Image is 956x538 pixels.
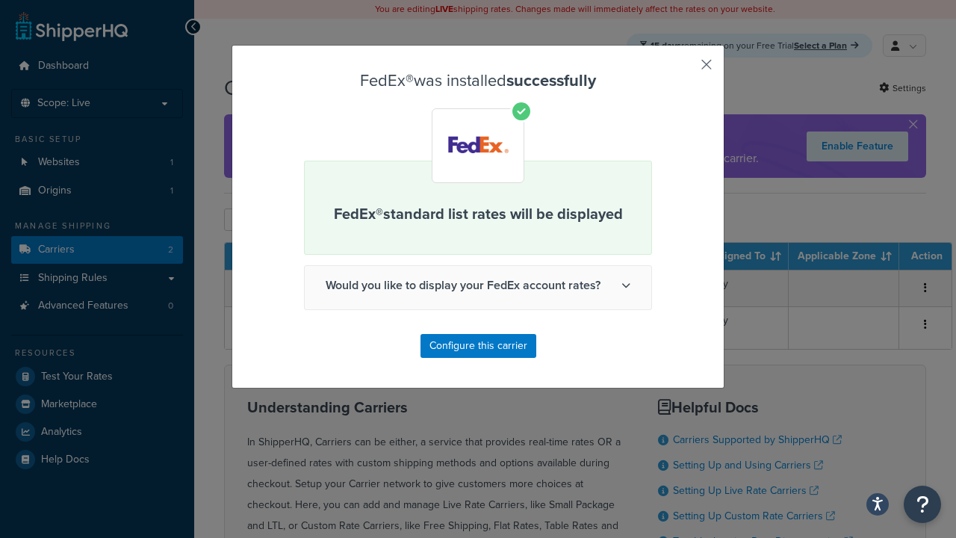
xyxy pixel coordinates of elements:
img: FedEx [435,111,521,180]
strong: successfully [506,68,596,93]
span: Would you like to display your FedEx account rates? [305,266,651,305]
div: FedEx® standard list rates will be displayed [304,161,652,255]
button: Open Resource Center [904,486,941,523]
h3: FedEx® was installed [304,72,652,90]
button: Configure this carrier [420,334,536,358]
